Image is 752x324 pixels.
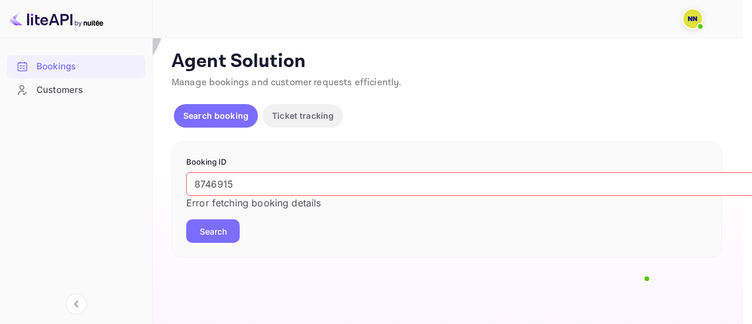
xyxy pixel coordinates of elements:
[172,50,722,74] p: Agent Solution
[186,156,707,168] p: Booking ID
[183,109,249,122] p: Search booking
[272,109,334,122] p: Ticket tracking
[36,60,139,74] div: Bookings
[186,219,240,243] button: Search
[66,293,87,315] button: Collapse navigation
[36,83,139,97] div: Customers
[9,9,103,28] img: LiteAPI logo
[683,9,702,28] img: N/A N/A
[172,76,402,89] span: Manage bookings and customer requests efficiently.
